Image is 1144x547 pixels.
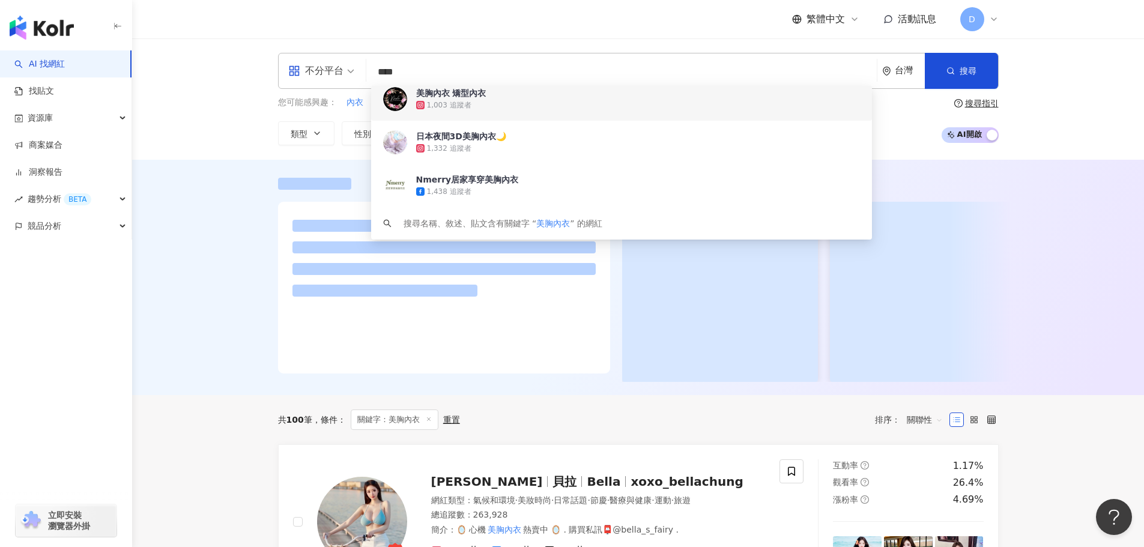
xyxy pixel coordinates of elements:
[28,104,53,131] span: 資源庫
[895,65,925,76] div: 台灣
[953,476,984,489] div: 26.4%
[14,139,62,151] a: 商案媒合
[435,96,453,109] button: 胸罩
[622,121,712,145] button: 合作費用預估
[652,495,654,505] span: ·
[898,13,936,25] span: 活動訊息
[1096,499,1132,535] iframe: Help Scout Beacon - Open
[405,121,470,145] button: 追蹤數
[346,96,364,109] button: 內衣
[19,511,43,530] img: chrome extension
[882,67,891,76] span: environment
[291,129,307,139] span: 類型
[342,121,398,145] button: 性別
[590,495,607,505] span: 節慶
[418,129,443,139] span: 追蹤數
[907,410,943,429] span: 關聯性
[523,525,679,534] span: 熱賣中 🪞 . 購買私訊📮@bella_s_fairy .
[634,129,685,139] span: 合作費用預估
[562,129,587,139] span: 觀看率
[436,97,453,109] span: 胸罩
[374,97,390,109] span: 小胸
[861,478,869,486] span: question-circle
[354,129,371,139] span: 性別
[861,495,869,504] span: question-circle
[14,85,54,97] a: 找貼文
[954,99,963,107] span: question-circle
[554,495,587,505] span: 日常話題
[288,65,300,77] span: appstore
[807,13,845,26] span: 繁體中文
[463,97,497,109] span: 美胸保養
[551,495,554,505] span: ·
[953,459,984,473] div: 1.17%
[960,66,976,76] span: 搜尋
[278,97,337,109] span: 您可能感興趣：
[278,121,334,145] button: 類型
[443,415,460,425] div: 重置
[16,504,117,537] a: chrome extension立即安裝 瀏覽器外掛
[861,461,869,470] span: question-circle
[28,186,91,213] span: 趨勢分析
[477,121,542,145] button: 互動率
[10,16,74,40] img: logo
[312,415,346,425] span: 條件 ：
[875,410,949,429] div: 排序：
[671,495,674,505] span: ·
[14,58,65,70] a: searchAI 找網紅
[610,495,652,505] span: 醫療與健康
[587,495,590,505] span: ·
[456,525,486,534] span: 🪞 心機
[431,495,766,507] div: 網紅類型 ：
[607,495,610,505] span: ·
[515,495,518,505] span: ·
[587,474,620,489] span: Bella
[373,96,391,109] button: 小胸
[719,121,791,145] button: 更多篩選
[925,53,998,89] button: 搜尋
[631,474,743,489] span: xoxo_bellachung
[14,195,23,204] span: rise
[431,474,543,489] span: [PERSON_NAME]
[552,474,577,489] span: 貝拉
[969,13,975,26] span: D
[833,461,858,470] span: 互動率
[674,495,691,505] span: 旅遊
[14,166,62,178] a: 洞察報告
[64,193,91,205] div: BETA
[549,121,614,145] button: 觀看率
[833,477,858,487] span: 觀看率
[965,98,999,108] div: 搜尋指引
[286,415,304,425] span: 100
[48,510,90,531] span: 立即安裝 瀏覽器外掛
[347,97,363,109] span: 內衣
[400,96,426,109] button: 白內衣
[431,523,679,536] span: 簡介 ：
[473,495,515,505] span: 氣候和環境
[490,129,515,139] span: 互動率
[655,495,671,505] span: 運動
[462,96,497,109] button: 美胸保養
[278,415,312,425] div: 共 筆
[401,97,426,109] span: 白內衣
[351,409,438,430] span: 關鍵字：美胸內衣
[953,493,984,506] div: 4.69%
[745,128,778,138] span: 更多篩選
[833,495,858,504] span: 漲粉率
[288,61,344,80] div: 不分平台
[28,213,61,240] span: 競品分析
[518,495,551,505] span: 美妝時尚
[486,523,523,536] mark: 美胸內衣
[431,509,766,521] div: 總追蹤數 ： 263,928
